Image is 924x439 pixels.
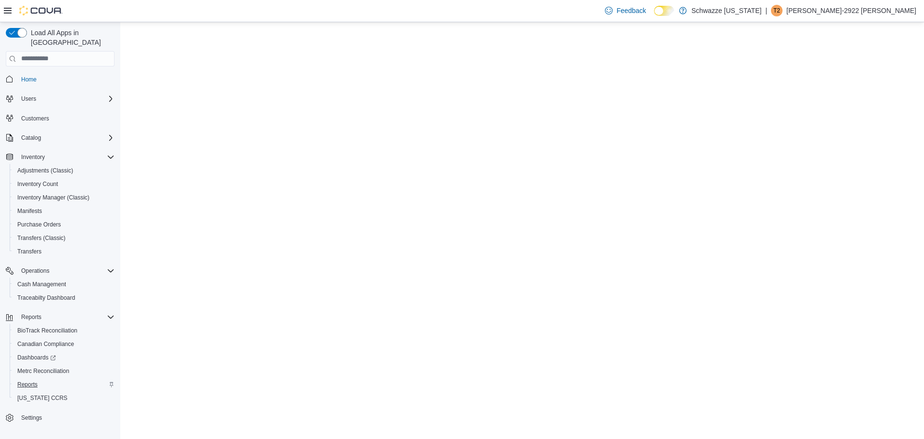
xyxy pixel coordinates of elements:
[10,218,118,231] button: Purchase Orders
[17,294,75,302] span: Traceabilty Dashboard
[13,279,70,290] a: Cash Management
[17,207,42,215] span: Manifests
[10,291,118,305] button: Traceabilty Dashboard
[21,153,45,161] span: Inventory
[13,219,115,230] span: Purchase Orders
[2,411,118,425] button: Settings
[10,378,118,391] button: Reports
[10,164,118,177] button: Adjustments (Classic)
[13,178,62,190] a: Inventory Count
[27,28,115,47] span: Load All Apps in [GEOGRAPHIC_DATA]
[13,379,41,390] a: Reports
[17,327,77,334] span: BioTrack Reconciliation
[13,219,65,230] a: Purchase Orders
[2,310,118,324] button: Reports
[10,191,118,204] button: Inventory Manager (Classic)
[2,111,118,125] button: Customers
[17,221,61,228] span: Purchase Orders
[13,192,115,203] span: Inventory Manager (Classic)
[17,234,65,242] span: Transfers (Classic)
[17,248,41,255] span: Transfers
[13,279,115,290] span: Cash Management
[17,112,115,124] span: Customers
[21,115,49,122] span: Customers
[17,311,45,323] button: Reports
[17,167,73,174] span: Adjustments (Classic)
[13,292,115,304] span: Traceabilty Dashboard
[17,265,53,277] button: Operations
[13,365,115,377] span: Metrc Reconciliation
[17,280,66,288] span: Cash Management
[13,338,115,350] span: Canadian Compliance
[17,132,115,144] span: Catalog
[10,337,118,351] button: Canadian Compliance
[17,180,58,188] span: Inventory Count
[773,5,780,16] span: T2
[13,325,81,336] a: BioTrack Reconciliation
[17,265,115,277] span: Operations
[13,246,45,257] a: Transfers
[21,76,37,83] span: Home
[17,354,56,361] span: Dashboards
[2,72,118,86] button: Home
[10,278,118,291] button: Cash Management
[17,381,38,388] span: Reports
[13,338,78,350] a: Canadian Compliance
[786,5,916,16] p: [PERSON_NAME]-2922 [PERSON_NAME]
[17,93,40,105] button: Users
[10,231,118,245] button: Transfers (Classic)
[616,6,646,15] span: Feedback
[17,151,115,163] span: Inventory
[21,267,50,275] span: Operations
[13,352,115,363] span: Dashboards
[10,364,118,378] button: Metrc Reconciliation
[21,414,42,422] span: Settings
[2,131,118,145] button: Catalog
[13,232,115,244] span: Transfers (Classic)
[10,391,118,405] button: [US_STATE] CCRS
[17,73,115,85] span: Home
[10,177,118,191] button: Inventory Count
[21,313,41,321] span: Reports
[17,194,90,201] span: Inventory Manager (Classic)
[13,192,93,203] a: Inventory Manager (Classic)
[2,150,118,164] button: Inventory
[771,5,783,16] div: Turner-2922 Ashby
[2,264,118,278] button: Operations
[13,392,115,404] span: Washington CCRS
[17,412,115,424] span: Settings
[13,292,79,304] a: Traceabilty Dashboard
[13,325,115,336] span: BioTrack Reconciliation
[13,392,71,404] a: [US_STATE] CCRS
[10,245,118,258] button: Transfers
[13,232,69,244] a: Transfers (Classic)
[601,1,650,20] a: Feedback
[17,340,74,348] span: Canadian Compliance
[13,178,115,190] span: Inventory Count
[21,95,36,103] span: Users
[17,113,53,124] a: Customers
[17,311,115,323] span: Reports
[17,132,45,144] button: Catalog
[10,324,118,337] button: BioTrack Reconciliation
[2,92,118,106] button: Users
[17,394,67,402] span: [US_STATE] CCRS
[692,5,762,16] p: Schwazze [US_STATE]
[17,412,46,424] a: Settings
[17,74,40,85] a: Home
[21,134,41,142] span: Catalog
[10,204,118,218] button: Manifests
[13,165,115,176] span: Adjustments (Classic)
[765,5,767,16] p: |
[13,165,77,176] a: Adjustments (Classic)
[13,205,115,217] span: Manifests
[13,352,60,363] a: Dashboards
[17,93,115,105] span: Users
[17,367,69,375] span: Metrc Reconciliation
[654,6,674,16] input: Dark Mode
[10,351,118,364] a: Dashboards
[13,205,46,217] a: Manifests
[19,6,63,15] img: Cova
[13,246,115,257] span: Transfers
